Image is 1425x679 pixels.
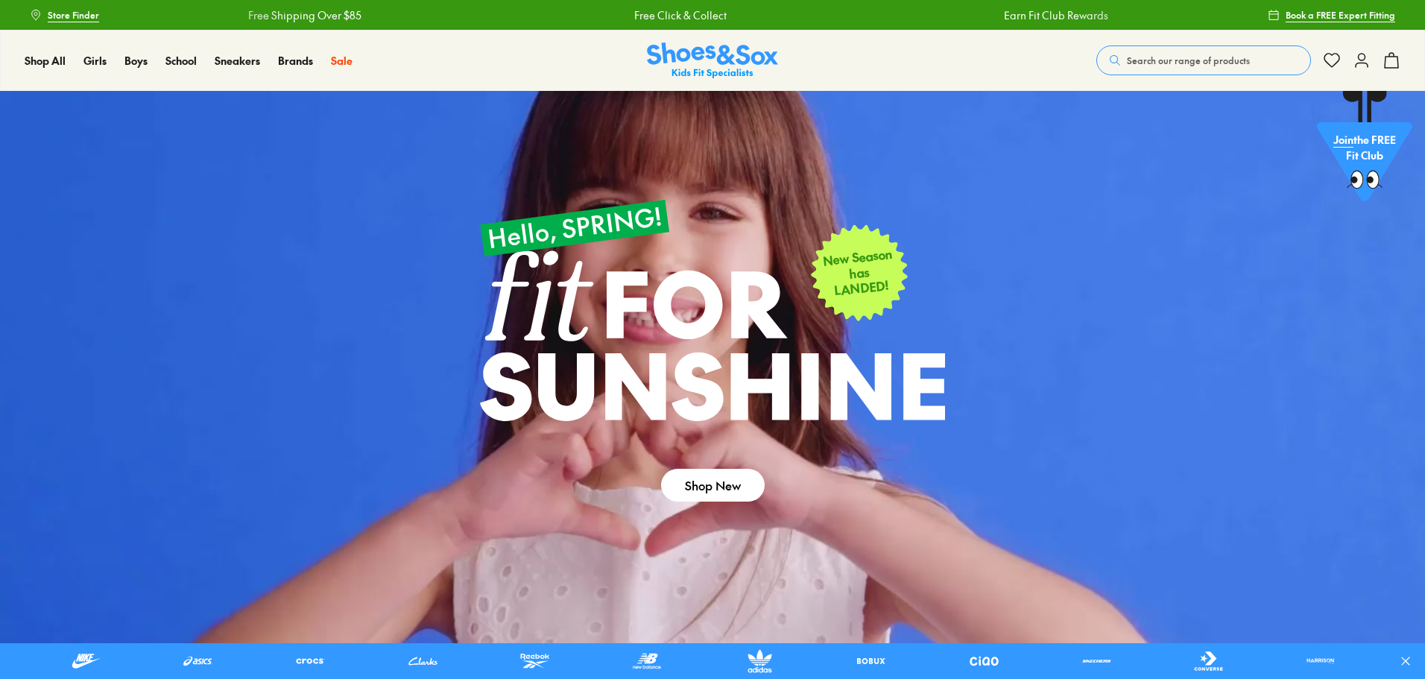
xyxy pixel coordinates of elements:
[124,53,148,69] a: Boys
[247,7,361,23] a: Free Shipping Over $85
[647,42,778,79] img: SNS_Logo_Responsive.svg
[1127,54,1250,67] span: Search our range of products
[83,53,107,68] span: Girls
[25,53,66,68] span: Shop All
[1317,120,1412,175] p: the FREE Fit Club
[331,53,353,68] span: Sale
[1268,1,1395,28] a: Book a FREE Expert Fitting
[278,53,313,69] a: Brands
[165,53,197,69] a: School
[48,8,99,22] span: Store Finder
[165,53,197,68] span: School
[1003,7,1108,23] a: Earn Fit Club Rewards
[647,42,778,79] a: Shoes & Sox
[25,53,66,69] a: Shop All
[633,7,726,23] a: Free Click & Collect
[215,53,260,68] span: Sneakers
[30,1,99,28] a: Store Finder
[124,53,148,68] span: Boys
[1317,90,1412,209] a: Jointhe FREE Fit Club
[278,53,313,68] span: Brands
[661,469,765,502] a: Shop New
[1286,8,1395,22] span: Book a FREE Expert Fitting
[83,53,107,69] a: Girls
[1333,132,1353,147] span: Join
[215,53,260,69] a: Sneakers
[1096,45,1311,75] button: Search our range of products
[331,53,353,69] a: Sale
